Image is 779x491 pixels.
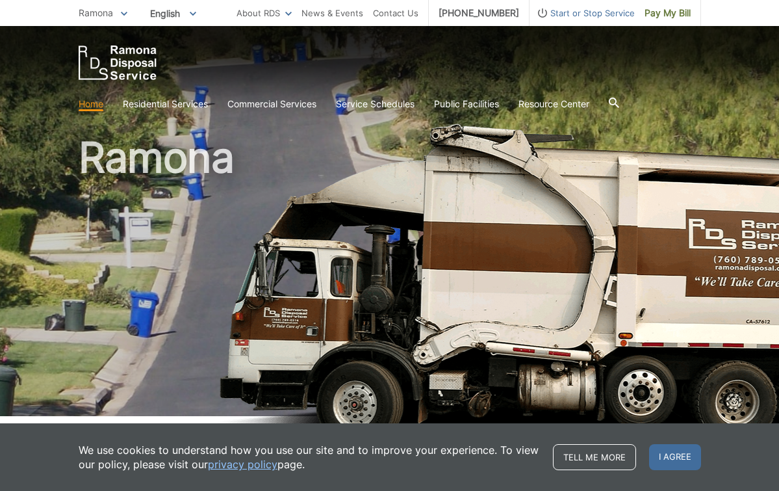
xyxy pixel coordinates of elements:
p: We use cookies to understand how you use our site and to improve your experience. To view our pol... [79,443,540,471]
h1: Ramona [79,137,701,422]
a: Commercial Services [227,97,316,111]
a: Home [79,97,103,111]
span: Ramona [79,7,113,18]
a: Residential Services [123,97,208,111]
a: Public Facilities [434,97,499,111]
a: Tell me more [553,444,636,470]
a: Contact Us [373,6,418,20]
a: About RDS [236,6,292,20]
a: privacy policy [208,457,277,471]
a: Service Schedules [336,97,415,111]
a: Resource Center [518,97,589,111]
a: News & Events [301,6,363,20]
a: EDCD logo. Return to the homepage. [79,46,157,80]
span: English [140,3,206,24]
span: I agree [649,444,701,470]
span: Pay My Bill [645,6,691,20]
